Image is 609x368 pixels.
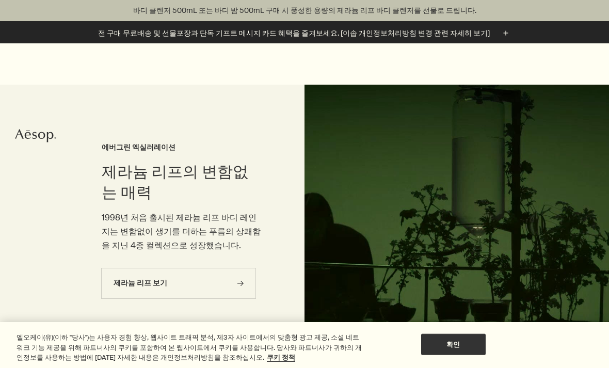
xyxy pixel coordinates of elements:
[102,141,263,154] h3: 에버그린 엑실러레이션
[101,268,256,299] a: 제라늄 리프 보기
[102,162,263,203] h2: 제라늄 리프의 변함없는 매력
[98,27,511,39] button: 전 구매 무료배송 및 선물포장과 단독 기프트 메시지 카드 혜택을 즐겨보세요. [이솝 개인정보처리방침 변경 관련 자세히 보기]
[15,128,56,143] svg: Aesop
[267,353,295,362] a: 개인 정보 보호에 대한 자세한 정보, 새 탭에서 열기
[98,28,490,39] p: 전 구매 무료배송 및 선물포장과 단독 기프트 메시지 카드 혜택을 즐겨보세요. [이솝 개인정보처리방침 변경 관련 자세히 보기]
[421,333,486,355] button: 확인
[17,332,365,363] div: 엘오케이(유)(이하 "당사")는 사용자 경험 향상, 웹사이트 트래픽 분석, 제3자 사이트에서의 맞춤형 광고 제공, 소셜 네트워크 기능 제공을 위해 파트너사의 쿠키를 포함하여 ...
[10,5,599,16] p: 바디 클렌저 500mL 또는 바디 밤 500mL 구매 시 풍성한 용량의 제라늄 리프 바디 클렌저를 선물로 드립니다.
[102,211,263,253] p: 1998년 처음 출시된 제라늄 리프 바디 레인지는 변함없이 생기를 더하는 푸름의 상쾌함을 지닌 4종 컬렉션으로 성장했습니다.
[15,128,56,146] a: Aesop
